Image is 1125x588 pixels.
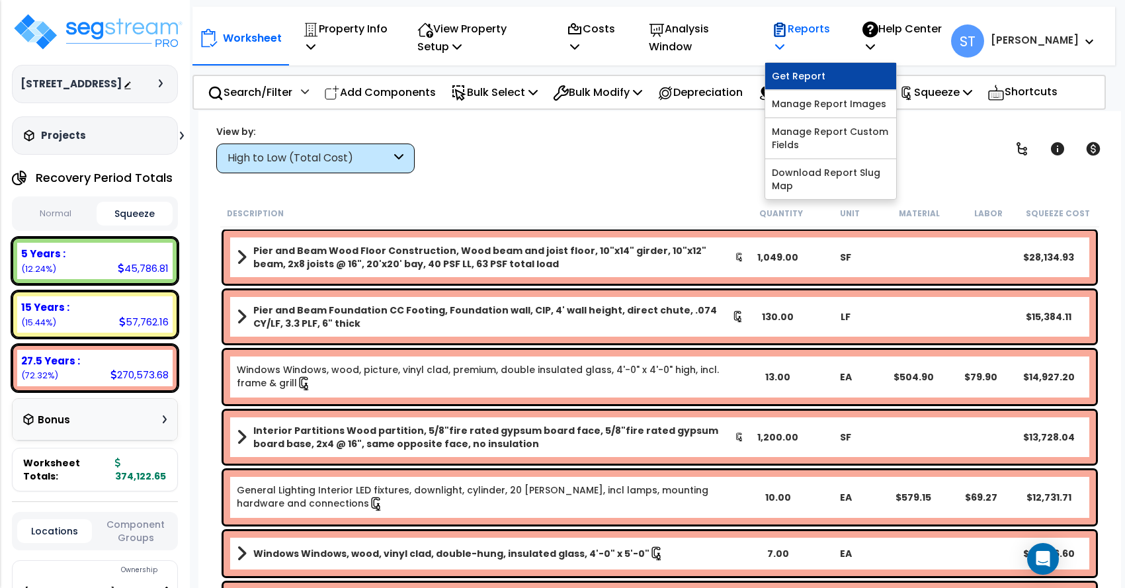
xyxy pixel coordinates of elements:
[21,263,56,274] small: (12.24%)
[1026,208,1090,219] small: Squeeze Cost
[228,151,391,166] div: High to Low (Total Cost)
[758,83,884,101] p: Map Components
[765,63,896,89] a: Get Report
[21,247,65,261] b: 5 Years :
[899,208,940,219] small: Material
[23,456,110,483] span: Worksheet Totals:
[840,208,860,219] small: Unit
[812,370,880,384] div: EA
[237,304,744,330] a: Assembly Title
[862,20,944,56] p: Help Center
[253,547,649,560] b: Windows Windows, wood, vinyl clad, double-hung, insulated glass, 4'-0" x 5'-0"
[744,491,812,504] div: 10.00
[38,415,70,426] h3: Bonus
[41,129,86,142] h3: Projects
[880,491,947,504] div: $579.15
[744,251,812,264] div: 1,049.00
[12,12,184,52] img: logo_pro_r.png
[812,251,880,264] div: SF
[118,261,169,275] div: 45,786.81
[17,202,93,226] button: Normal
[21,370,58,381] small: (72.32%)
[110,368,169,382] div: 270,573.68
[317,77,443,108] div: Add Components
[1015,310,1083,323] div: $15,384.11
[765,159,896,199] a: Download Report Slug Map
[99,517,173,545] button: Component Groups
[216,125,415,138] div: View by:
[253,304,732,330] b: Pier and Beam Foundation CC Footing, Foundation wall, CIP, 4' wall height, direct chute, .074 CY/...
[650,77,750,108] div: Depreciation
[1015,491,1083,504] div: $12,731.71
[880,370,947,384] div: $504.90
[765,118,896,158] a: Manage Report Custom Fields
[417,20,538,56] p: View Property Setup
[1015,251,1083,264] div: $28,134.93
[227,208,284,219] small: Description
[744,547,812,560] div: 7.00
[17,519,92,543] button: Locations
[303,20,389,56] p: Property Info
[1015,547,1083,560] div: $10,256.60
[237,244,744,271] a: Assembly Title
[223,29,282,47] p: Worksheet
[21,300,69,314] b: 15 Years :
[451,83,538,101] p: Bulk Select
[39,562,177,578] div: Ownership
[649,20,744,56] p: Analysis Window
[253,244,735,271] b: Pier and Beam Wood Floor Construction, Wood beam and joist floor, 10"x14" girder, 10"x12" beam, 2...
[812,431,880,444] div: SF
[812,547,880,560] div: EA
[237,483,744,511] a: Individual Item
[1015,431,1083,444] div: $13,728.04
[947,370,1015,384] div: $79.90
[237,544,744,563] a: Assembly Title
[744,310,812,323] div: 130.00
[253,424,735,450] b: Interior Partitions Wood partition, 5/8"fire rated gypsum board face, 5/8"fire rated gypsum board...
[567,20,620,56] p: Costs
[208,83,292,101] p: Search/Filter
[21,354,80,368] b: 27.5 Years :
[237,424,744,450] a: Assembly Title
[980,76,1065,108] div: Shortcuts
[812,310,880,323] div: LF
[974,208,1003,219] small: Labor
[1015,370,1083,384] div: $14,927.20
[991,33,1079,47] b: [PERSON_NAME]
[947,491,1015,504] div: $69.27
[951,24,984,58] span: ST
[115,456,166,483] b: 374,122.65
[119,315,169,329] div: 57,762.16
[765,91,896,117] a: Manage Report Images
[1027,543,1059,575] div: Open Intercom Messenger
[772,20,834,56] p: Reports
[744,370,812,384] div: 13.00
[324,83,436,101] p: Add Components
[744,431,812,444] div: 1,200.00
[899,83,972,101] p: Squeeze
[759,208,803,219] small: Quantity
[812,491,880,504] div: EA
[36,171,173,185] h4: Recovery Period Totals
[21,77,122,91] h3: [STREET_ADDRESS]
[237,363,744,391] a: Individual Item
[21,317,56,328] small: (15.44%)
[553,83,642,101] p: Bulk Modify
[97,202,173,226] button: Squeeze
[657,83,743,101] p: Depreciation
[987,83,1058,102] p: Shortcuts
